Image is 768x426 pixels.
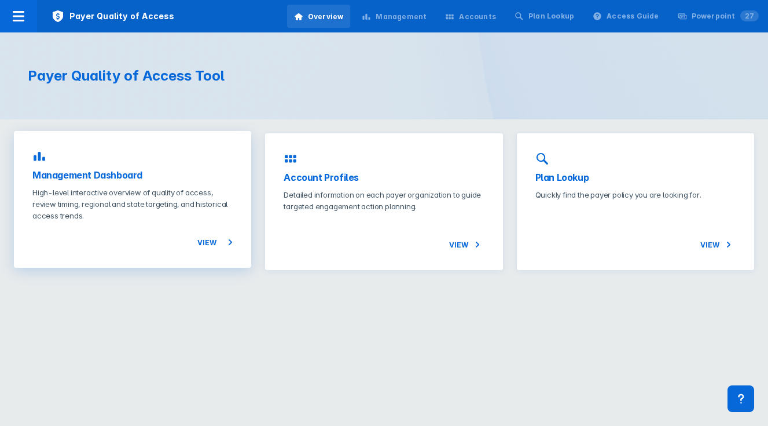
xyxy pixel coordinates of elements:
p: Detailed information on each payer organization to guide targeted engagement action planning. [284,189,484,212]
h3: Plan Lookup [535,170,736,184]
a: Accounts [438,5,503,28]
div: Management [376,12,427,22]
h3: Management Dashboard [32,168,233,182]
p: Quickly find the payer policy you are looking for. [535,189,736,201]
span: View [700,238,736,252]
div: Powerpoint [692,11,759,21]
div: Plan Lookup [528,11,574,21]
div: Contact Support [727,385,754,412]
h1: Payer Quality of Access Tool [28,67,370,85]
p: High-level interactive overview of quality of access, review timing, regional and state targeting... [32,187,233,221]
div: Overview [308,12,344,22]
div: Access Guide [607,11,659,21]
span: View [449,238,484,252]
a: Management DashboardHigh-level interactive overview of quality of access, review timing, regional... [14,131,251,268]
div: Accounts [459,12,496,22]
a: Management [355,5,433,28]
a: Overview [287,5,351,28]
span: View [197,235,233,249]
a: Account ProfilesDetailed information on each payer organization to guide targeted engagement acti... [265,133,502,270]
span: 27 [740,10,759,21]
h3: Account Profiles [284,170,484,184]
